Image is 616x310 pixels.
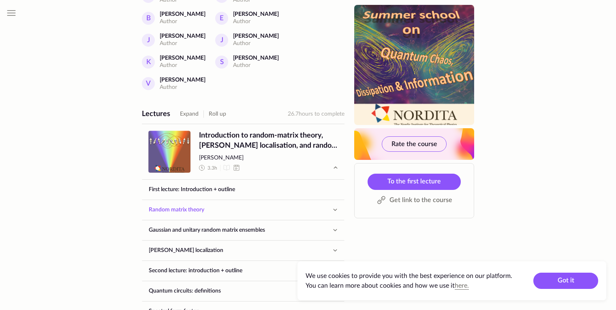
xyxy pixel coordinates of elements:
a: First lecture: Introduction + outline [142,180,344,199]
div: J [142,34,155,47]
button: Gaussian and unitary random matrix ensembles [142,220,344,240]
div: [PERSON_NAME] [160,54,205,62]
div: V [142,77,155,90]
span: 3.3 h [207,165,217,172]
span: We use cookies to provide you with the best experience on our platform. You can learn more about ... [306,273,512,289]
button: Expand [180,109,199,119]
div: [PERSON_NAME] [160,11,205,18]
div: S [215,56,228,69]
button: [PERSON_NAME] localization [142,241,344,260]
button: Rate the course [382,136,447,152]
a: Second lecture: introduction + outline [142,261,344,280]
button: Random matrix theory [142,200,344,220]
button: Quantum circuits: definitions [142,281,344,301]
button: Roll up [209,109,226,119]
span: [PERSON_NAME] [199,154,338,162]
div: Author [160,18,205,26]
a: Quantum circuits: definitions [142,281,329,301]
a: To the first lecture [368,174,461,190]
span: To the first lecture [387,178,441,185]
a: Gaussian and unitary random matrix ensembles [142,220,329,240]
a: [PERSON_NAME] localization [142,241,329,260]
div: Author [233,62,279,70]
div: Author [160,84,205,92]
button: Got it [533,273,598,289]
a: Random matrix theory [142,200,329,220]
div: Author [233,18,279,26]
div: B [142,12,155,25]
div: Lectures [142,109,170,119]
button: Get link to the course [368,193,461,208]
div: [PERSON_NAME] [160,76,205,84]
span: Introduction to random-matrix theory, [PERSON_NAME] localisation, and random quantum circuits [199,131,338,151]
div: K [142,56,155,69]
span: hours to complete [299,111,344,117]
div: Author [233,40,279,48]
div: E [215,12,228,25]
div: [PERSON_NAME] [160,32,205,40]
div: [PERSON_NAME] [233,54,279,62]
div: J [215,34,228,47]
span: Get link to the course [389,195,452,205]
div: 26.7 [288,109,344,119]
div: Author [160,62,205,70]
div: [PERSON_NAME] [233,11,279,18]
div: Author [160,40,205,48]
a: undefinedIntroduction to random-matrix theory, [PERSON_NAME] localisation, and random quantum cir... [142,124,344,179]
div: [PERSON_NAME] [233,32,279,40]
a: here. [455,282,469,289]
